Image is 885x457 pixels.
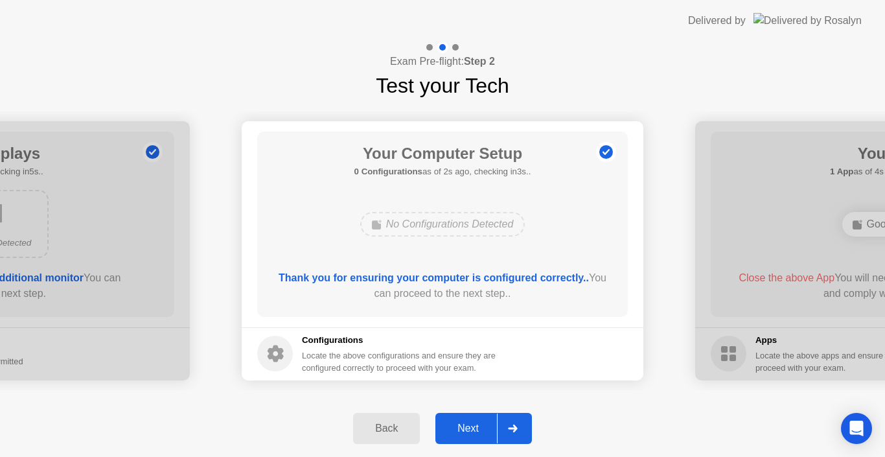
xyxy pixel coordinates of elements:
h1: Your Computer Setup [354,142,531,165]
button: Next [435,413,532,444]
b: Thank you for ensuring your computer is configured correctly.. [279,272,589,283]
h1: Test your Tech [376,70,509,101]
button: Back [353,413,420,444]
div: You can proceed to the next step.. [276,270,610,301]
div: Next [439,423,497,434]
h4: Exam Pre-flight: [390,54,495,69]
img: Delivered by Rosalyn [753,13,862,28]
div: Delivered by [688,13,746,29]
b: Step 2 [464,56,495,67]
h5: Configurations [302,334,498,347]
div: Locate the above configurations and ensure they are configured correctly to proceed with your exam. [302,349,498,374]
div: Open Intercom Messenger [841,413,872,444]
h5: as of 2s ago, checking in3s.. [354,165,531,178]
div: No Configurations Detected [360,212,525,237]
div: Back [357,423,416,434]
b: 0 Configurations [354,167,422,176]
